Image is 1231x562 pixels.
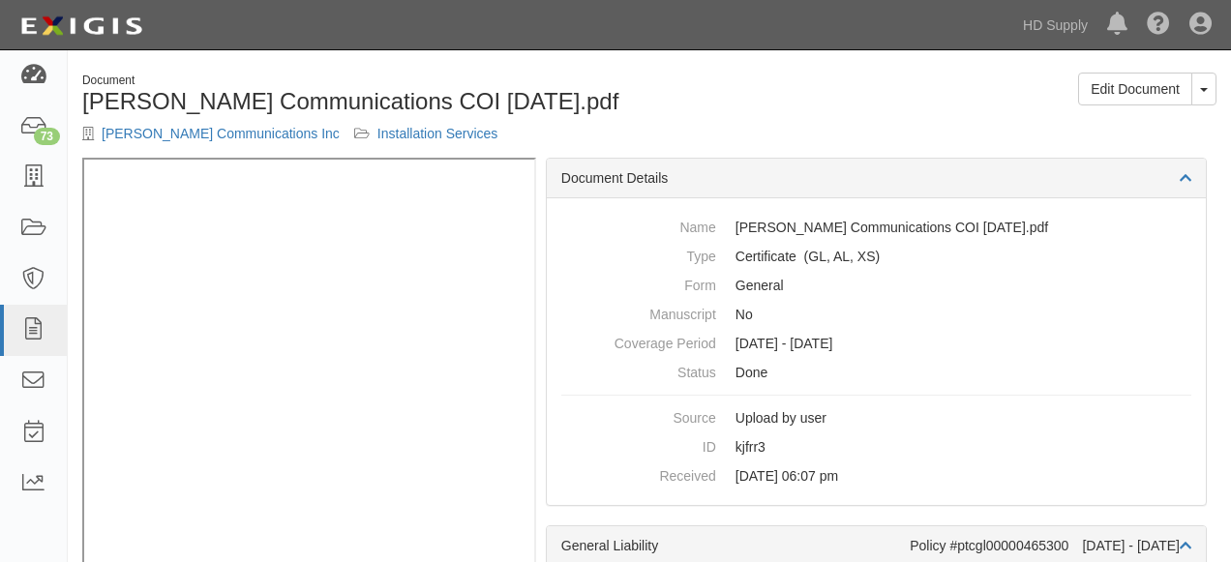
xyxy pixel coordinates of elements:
dd: [PERSON_NAME] Communications COI [DATE].pdf [561,213,1191,242]
dt: Manuscript [561,300,716,324]
dt: Coverage Period [561,329,716,353]
dt: Name [561,213,716,237]
div: General Liability [561,536,910,555]
img: logo-5460c22ac91f19d4615b14bd174203de0afe785f0fc80cf4dbbc73dc1793850b.png [15,9,148,44]
dd: No [561,300,1191,329]
dt: ID [561,432,716,457]
dt: Source [561,403,716,428]
i: Help Center - Complianz [1147,14,1170,37]
dd: kjfrr3 [561,432,1191,461]
dd: Done [561,358,1191,387]
a: [PERSON_NAME] Communications Inc [102,126,340,141]
a: Edit Document [1078,73,1192,105]
dd: General [561,271,1191,300]
dt: Status [561,358,716,382]
div: Document [82,73,635,89]
dd: [DATE] - [DATE] [561,329,1191,358]
dd: Upload by user [561,403,1191,432]
div: Policy #ptcgl00000465300 [DATE] - [DATE] [910,536,1191,555]
dd: [DATE] 06:07 pm [561,461,1191,490]
dt: Type [561,242,716,266]
a: Installation Services [377,126,498,141]
dt: Form [561,271,716,295]
h1: [PERSON_NAME] Communications COI [DATE].pdf [82,89,635,114]
div: 73 [34,128,60,145]
dd: General Liability Auto Liability Excess/Umbrella Liability [561,242,1191,271]
dt: Received [561,461,716,486]
a: HD Supply [1013,6,1097,44]
div: Document Details [547,159,1206,198]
